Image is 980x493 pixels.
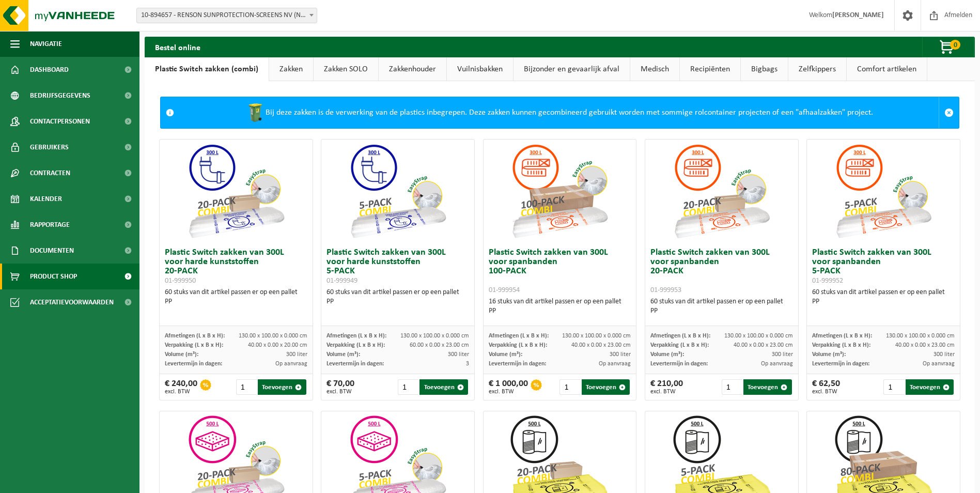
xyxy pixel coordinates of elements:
button: 0 [922,37,974,57]
span: Levertermijn in dagen: [326,361,384,367]
div: PP [165,297,307,306]
span: 300 liter [286,351,307,358]
img: 01-999953 [670,140,773,243]
div: 60 stuks van dit artikel passen er op een pallet [812,288,955,306]
a: Medisch [630,57,679,81]
span: 40.00 x 0.00 x 23.00 cm [734,342,793,348]
span: Verpakking (L x B x H): [489,342,547,348]
button: Toevoegen [582,379,630,395]
span: Afmetingen (L x B x H): [650,333,710,339]
span: 10-894657 - RENSON SUNPROTECTION-SCREENS NV (NOA OUTDOOR LIVING) - WAREGEM [137,8,317,23]
span: Contactpersonen [30,109,90,134]
a: Zakken [269,57,313,81]
input: 1 [883,379,904,395]
div: € 210,00 [650,379,683,395]
span: Volume (m³): [650,351,684,358]
span: 01-999953 [650,286,681,294]
h3: Plastic Switch zakken van 300L voor spanbanden 20-PACK [650,248,793,295]
img: 01-999949 [346,140,449,243]
a: Bigbags [741,57,788,81]
span: Op aanvraag [275,361,307,367]
a: Plastic Switch zakken (combi) [145,57,269,81]
span: Afmetingen (L x B x H): [489,333,549,339]
span: Levertermijn in dagen: [489,361,546,367]
span: 300 liter [772,351,793,358]
span: Levertermijn in dagen: [165,361,222,367]
span: 300 liter [610,351,631,358]
span: Verpakking (L x B x H): [812,342,870,348]
div: PP [326,297,469,306]
span: Verpakking (L x B x H): [165,342,223,348]
span: Volume (m³): [812,351,846,358]
span: 130.00 x 100.00 x 0.000 cm [724,333,793,339]
div: 60 stuks van dit artikel passen er op een pallet [326,288,469,306]
a: Bijzonder en gevaarlijk afval [514,57,630,81]
div: € 70,00 [326,379,354,395]
img: 01-999950 [184,140,288,243]
a: Sluit melding [939,97,959,128]
h3: Plastic Switch zakken van 300L voor spanbanden 100-PACK [489,248,631,295]
span: Navigatie [30,31,62,57]
h3: Plastic Switch zakken van 300L voor spanbanden 5-PACK [812,248,955,285]
span: excl. BTW [165,389,197,395]
span: excl. BTW [326,389,354,395]
input: 1 [236,379,257,395]
div: Bij deze zakken is de verwerking van de plastics inbegrepen. Deze zakken kunnen gecombineerd gebr... [179,97,939,128]
span: 130.00 x 100.00 x 0.000 cm [239,333,307,339]
span: 3 [466,361,469,367]
span: 01-999952 [812,277,843,285]
span: Dashboard [30,57,69,83]
span: Product Shop [30,264,77,289]
input: 1 [722,379,742,395]
span: 130.00 x 100.00 x 0.000 cm [562,333,631,339]
span: Afmetingen (L x B x H): [165,333,225,339]
button: Toevoegen [419,379,468,395]
h3: Plastic Switch zakken van 300L voor harde kunststoffen 20-PACK [165,248,307,285]
div: 60 stuks van dit artikel passen er op een pallet [650,297,793,316]
span: 0 [950,40,960,50]
span: Gebruikers [30,134,69,160]
span: 40.00 x 0.00 x 23.00 cm [571,342,631,348]
div: 16 stuks van dit artikel passen er op een pallet [489,297,631,316]
span: 300 liter [448,351,469,358]
span: Op aanvraag [599,361,631,367]
span: 60.00 x 0.00 x 23.00 cm [410,342,469,348]
img: WB-0240-HPE-GN-50.png [245,102,266,123]
img: 01-999954 [508,140,611,243]
span: Afmetingen (L x B x H): [326,333,386,339]
span: Contracten [30,160,70,186]
span: Rapportage [30,212,70,238]
span: Bedrijfsgegevens [30,83,90,109]
div: € 62,50 [812,379,840,395]
span: excl. BTW [650,389,683,395]
span: 300 liter [934,351,955,358]
span: Op aanvraag [761,361,793,367]
span: Acceptatievoorwaarden [30,289,114,315]
input: 1 [398,379,418,395]
span: Volume (m³): [326,351,360,358]
span: 40.00 x 0.00 x 20.00 cm [248,342,307,348]
a: Recipiënten [680,57,740,81]
span: 130.00 x 100.00 x 0.000 cm [400,333,469,339]
span: 01-999950 [165,277,196,285]
a: Vuilnisbakken [447,57,513,81]
span: Kalender [30,186,62,212]
span: Verpakking (L x B x H): [326,342,385,348]
span: Verpakking (L x B x H): [650,342,709,348]
button: Toevoegen [906,379,954,395]
span: Volume (m³): [165,351,198,358]
h2: Bestel online [145,37,211,57]
span: 40.00 x 0.00 x 23.00 cm [895,342,955,348]
h3: Plastic Switch zakken van 300L voor harde kunststoffen 5-PACK [326,248,469,285]
div: PP [489,306,631,316]
span: 01-999949 [326,277,357,285]
span: 01-999954 [489,286,520,294]
span: Levertermijn in dagen: [650,361,708,367]
div: 60 stuks van dit artikel passen er op een pallet [165,288,307,306]
img: 01-999952 [832,140,935,243]
div: € 1 000,00 [489,379,528,395]
span: Levertermijn in dagen: [812,361,869,367]
span: Documenten [30,238,74,264]
a: Zelfkippers [788,57,846,81]
span: excl. BTW [489,389,528,395]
